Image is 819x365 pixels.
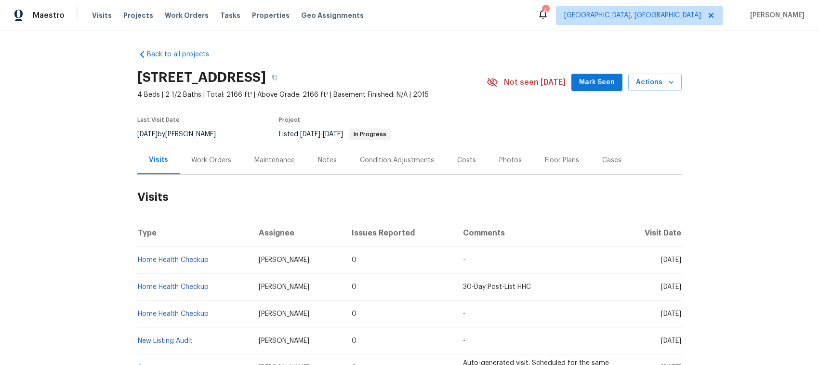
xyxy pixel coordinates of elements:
th: Visit Date [619,220,682,247]
div: Costs [457,156,476,165]
div: Floor Plans [545,156,579,165]
span: [PERSON_NAME] [259,257,309,263]
span: Not seen [DATE] [504,78,566,87]
span: [DATE] [661,311,681,317]
span: [PERSON_NAME] [746,11,805,20]
span: Visits [92,11,112,20]
button: Copy Address [266,69,283,86]
th: Issues Reported [344,220,455,247]
span: [DATE] [661,257,681,263]
div: Notes [318,156,337,165]
span: [DATE] [661,284,681,290]
span: - [463,311,465,317]
h2: Visits [137,175,682,220]
span: 0 [352,311,357,317]
span: Maestro [33,11,65,20]
span: Tasks [220,12,240,19]
span: Last Visit Date [137,117,180,123]
span: 30-Day Post-List HHC [463,284,531,290]
div: Cases [602,156,621,165]
div: Visits [149,155,168,165]
div: Photos [499,156,522,165]
a: Home Health Checkup [138,311,209,317]
th: Assignee [251,220,344,247]
div: by [PERSON_NAME] [137,129,227,140]
a: New Listing Audit [138,338,193,344]
span: Listed [279,131,391,138]
span: Mark Seen [579,77,615,89]
span: [PERSON_NAME] [259,338,309,344]
span: 0 [352,338,357,344]
div: Condition Adjustments [360,156,434,165]
a: Back to all projects [137,50,230,59]
a: Home Health Checkup [138,284,209,290]
span: [PERSON_NAME] [259,284,309,290]
span: Projects [123,11,153,20]
span: In Progress [350,131,390,137]
span: [PERSON_NAME] [259,311,309,317]
span: Project [279,117,300,123]
div: Maintenance [254,156,295,165]
span: - [300,131,343,138]
span: [DATE] [323,131,343,138]
span: [DATE] [300,131,320,138]
th: Comments [455,220,619,247]
span: 0 [352,284,357,290]
button: Actions [628,74,682,91]
span: 0 [352,257,357,263]
span: Actions [636,77,674,89]
button: Mark Seen [571,74,622,91]
span: [DATE] [137,131,158,138]
span: [GEOGRAPHIC_DATA], [GEOGRAPHIC_DATA] [564,11,701,20]
span: Work Orders [165,11,209,20]
span: 4 Beds | 2 1/2 Baths | Total: 2166 ft² | Above Grade: 2166 ft² | Basement Finished: N/A | 2015 [137,90,487,100]
h2: [STREET_ADDRESS] [137,73,266,82]
div: Work Orders [191,156,231,165]
span: Geo Assignments [301,11,364,20]
span: - [463,257,465,263]
span: - [463,338,465,344]
span: [DATE] [661,338,681,344]
a: Home Health Checkup [138,257,209,263]
th: Type [137,220,251,247]
div: 4 [542,6,549,15]
span: Properties [252,11,290,20]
